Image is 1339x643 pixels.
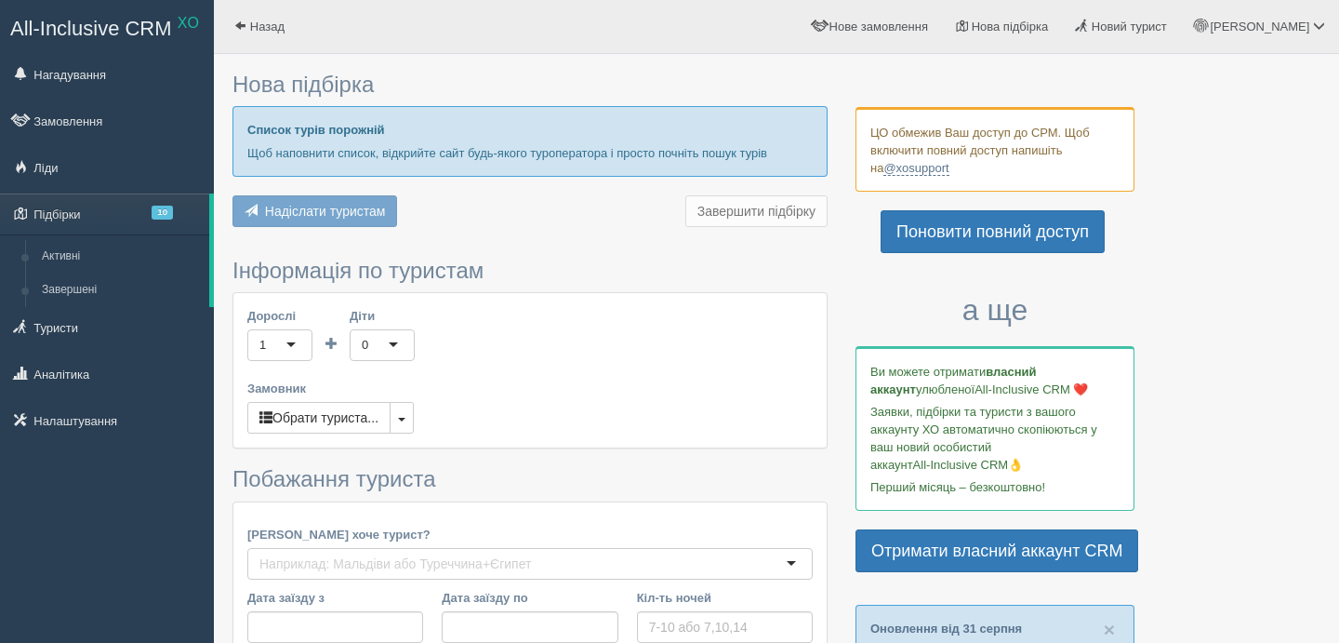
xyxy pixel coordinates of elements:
a: Поновити повний доступ [881,210,1105,253]
a: Активні [33,240,209,274]
sup: XO [178,15,199,31]
p: Заявки, підбірки та туристи з вашого аккаунту ХО автоматично скопіюються у ваш новий особистий ак... [870,403,1120,474]
span: All-Inclusive CRM ❤️ [974,382,1088,396]
div: 0 [362,336,368,355]
button: Надіслати туристам [232,195,397,227]
button: Завершити підбірку [685,195,828,227]
b: Список турів порожній [247,123,385,137]
label: Дата заїзду з [247,589,423,607]
span: Нова підбірка [972,20,1049,33]
b: власний аккаунт [870,365,1037,396]
label: Діти [350,307,415,325]
h3: Інформація по туристам [232,259,828,283]
label: Кіл-ть ночей [637,589,813,607]
h3: а ще [855,294,1134,327]
label: Дорослі [247,307,312,325]
button: Close [1104,620,1115,639]
a: All-Inclusive CRM XO [1,1,213,52]
label: [PERSON_NAME] хоче турист? [247,526,813,543]
span: All-Inclusive CRM👌 [913,458,1024,472]
span: Назад [250,20,285,33]
span: [PERSON_NAME] [1210,20,1309,33]
h3: Нова підбірка [232,73,828,97]
button: Обрати туриста... [247,402,391,434]
input: Наприклад: Мальдіви або Туреччина+Єгипет [259,555,550,573]
a: Отримати власний аккаунт CRM [855,529,1138,572]
span: Нове замовлення [829,20,928,33]
span: All-Inclusive CRM [10,17,172,40]
p: Перший місяць – безкоштовно! [870,478,1120,496]
span: Побажання туриста [232,466,436,491]
span: 10 [152,206,173,220]
div: ЦО обмежив Ваш доступ до СРМ. Щоб включити повний доступ напишіть на [855,107,1134,192]
input: 7-10 або 7,10,14 [637,611,813,643]
label: Дата заїзду по [442,589,617,607]
p: Ви можете отримати улюбленої [870,363,1120,398]
span: Новий турист [1092,20,1167,33]
div: 1 [259,336,266,355]
p: Щоб наповнити список, відкрийте сайт будь-якого туроператора і просто почніть пошук турів [247,144,813,162]
a: Завершені [33,274,209,307]
span: × [1104,619,1115,640]
a: @xosupport [883,161,948,176]
span: Надіслати туристам [265,204,386,219]
a: Оновлення від 31 серпня [870,622,1022,636]
label: Замовник [247,380,813,397]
